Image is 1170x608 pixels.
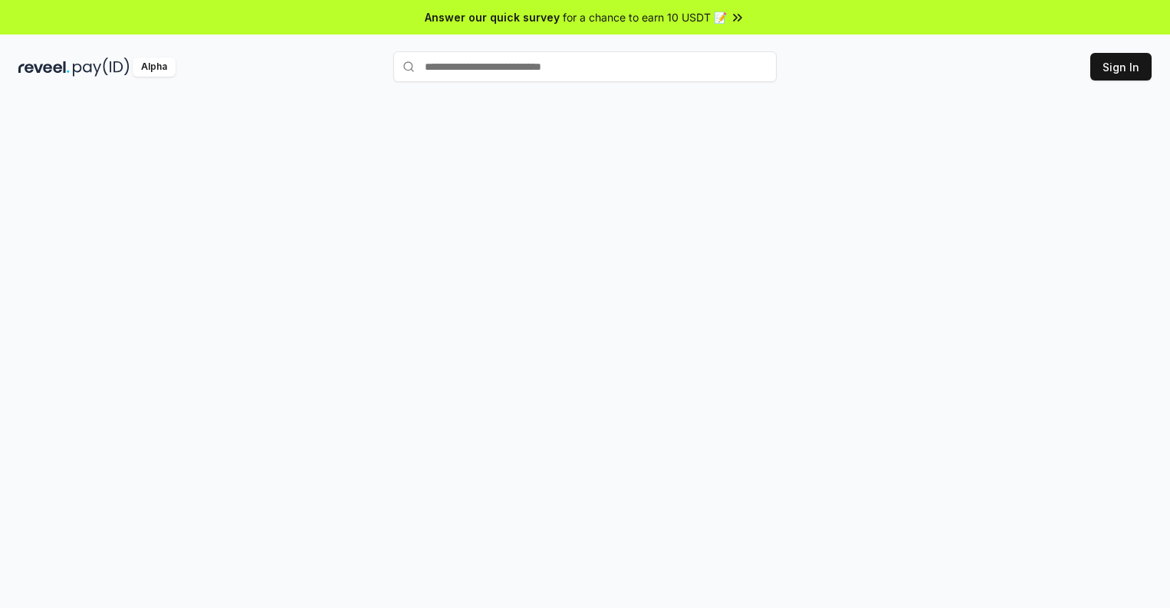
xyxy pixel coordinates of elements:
[18,58,70,77] img: reveel_dark
[133,58,176,77] div: Alpha
[563,9,727,25] span: for a chance to earn 10 USDT 📝
[1090,53,1152,81] button: Sign In
[425,9,560,25] span: Answer our quick survey
[73,58,130,77] img: pay_id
